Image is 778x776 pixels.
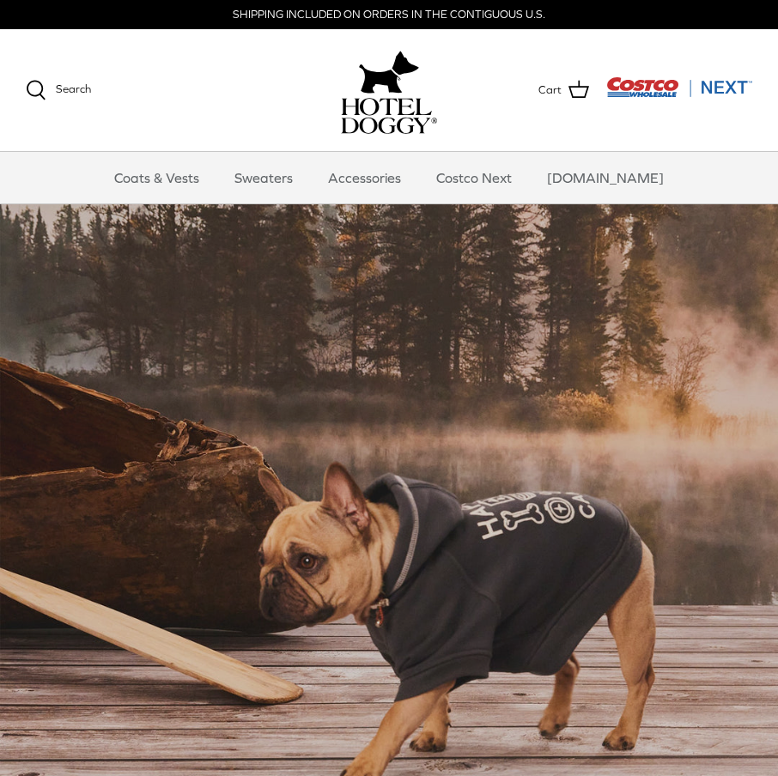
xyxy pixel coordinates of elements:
[532,152,679,203] a: [DOMAIN_NAME]
[538,82,562,100] span: Cart
[26,80,91,100] a: Search
[313,152,416,203] a: Accessories
[421,152,527,203] a: Costco Next
[99,152,215,203] a: Coats & Vests
[341,46,437,134] a: hoteldoggy.com hoteldoggycom
[219,152,308,203] a: Sweaters
[359,46,419,98] img: hoteldoggy.com
[56,82,91,95] span: Search
[341,98,437,134] img: hoteldoggycom
[606,76,752,98] img: Costco Next
[538,79,589,101] a: Cart
[606,88,752,100] a: Visit Costco Next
